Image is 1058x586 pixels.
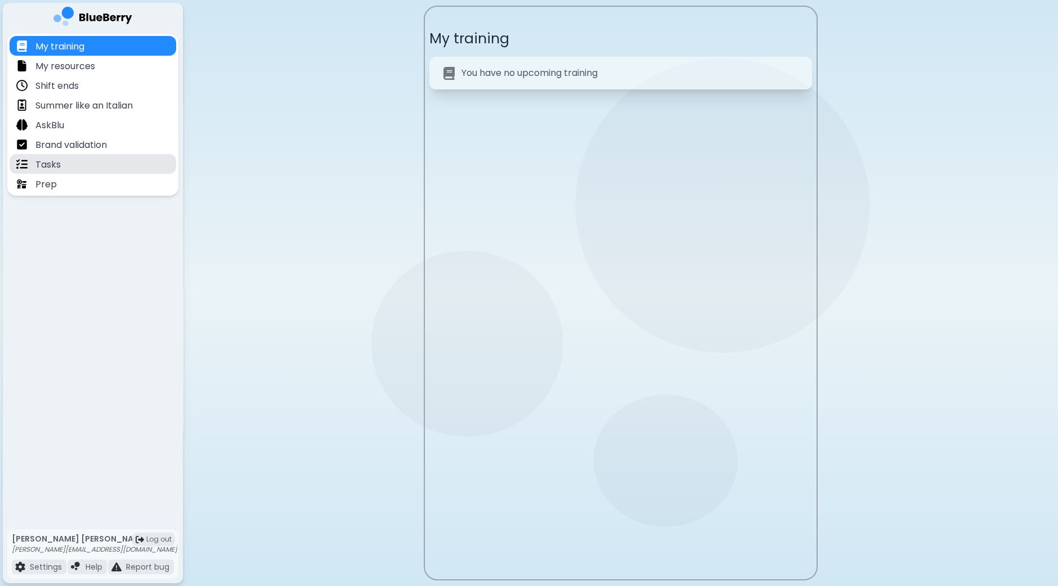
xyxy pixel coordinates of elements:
p: Settings [30,562,62,572]
p: My training [35,40,84,53]
p: Help [86,562,102,572]
img: file icon [16,40,28,52]
p: My training [429,29,812,48]
p: AskBlu [35,119,64,132]
p: Report bug [126,562,169,572]
img: file icon [15,562,25,572]
img: file icon [16,139,28,150]
img: file icon [16,80,28,91]
img: logout [136,535,144,544]
p: You have no upcoming training [461,66,598,80]
p: [PERSON_NAME] [PERSON_NAME] [12,534,177,544]
p: Shift ends [35,79,79,93]
p: Summer like an Italian [35,99,133,112]
img: file icon [16,100,28,111]
img: file icon [16,178,28,190]
img: file icon [111,562,122,572]
p: My resources [35,60,95,73]
img: file icon [71,562,81,572]
p: Tasks [35,158,61,172]
span: Log out [146,535,172,544]
img: company logo [53,7,132,30]
p: [PERSON_NAME][EMAIL_ADDRESS][DOMAIN_NAME] [12,545,177,554]
img: file icon [16,60,28,71]
img: file icon [16,159,28,170]
p: Brand validation [35,138,107,152]
img: No modules [443,67,455,80]
img: file icon [16,119,28,130]
p: Prep [35,178,57,191]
